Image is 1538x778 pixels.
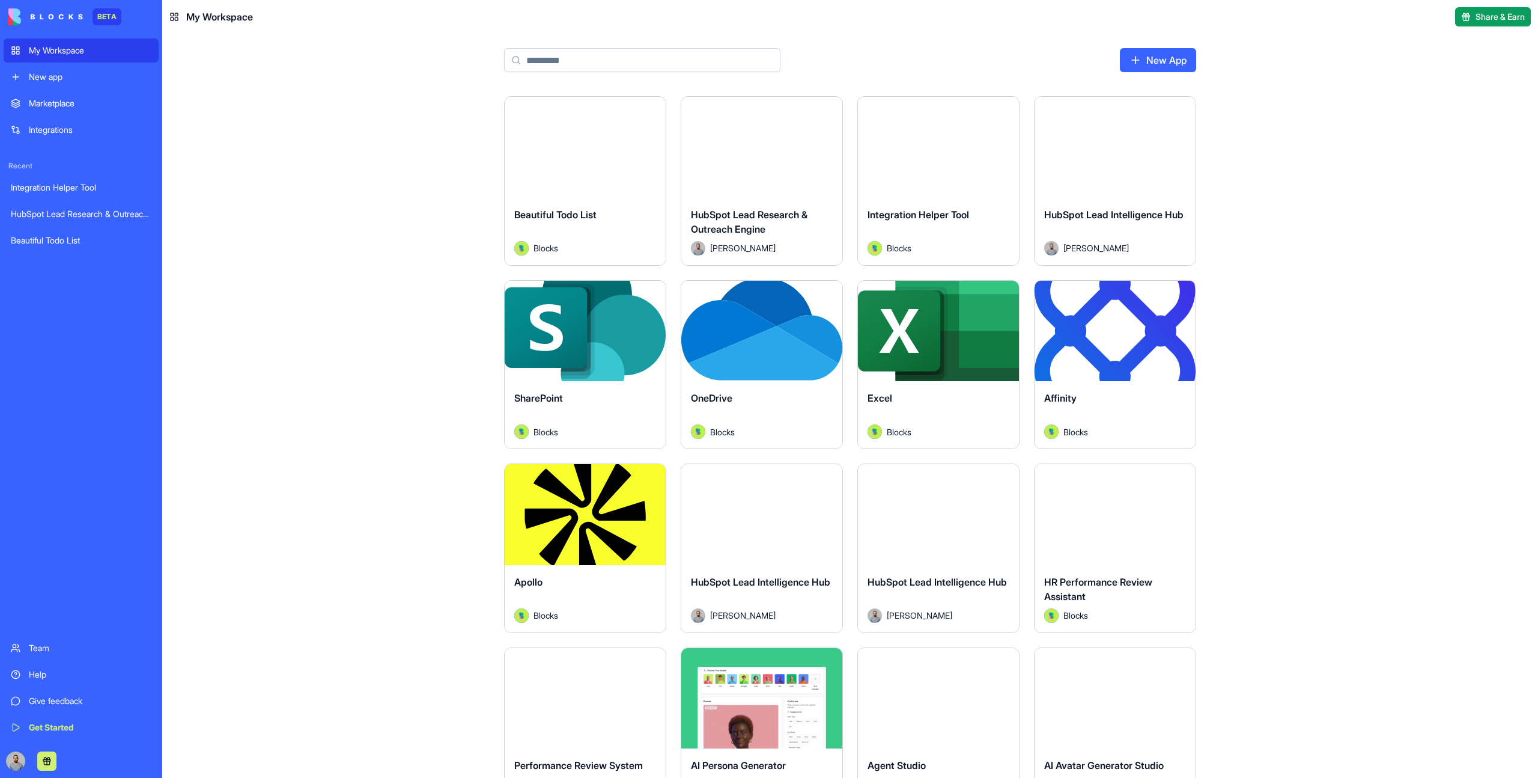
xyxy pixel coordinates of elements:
[4,118,159,142] a: Integrations
[4,176,159,200] a: Integration Helper Tool
[29,71,151,83] div: New app
[504,464,666,633] a: ApolloAvatarBlocks
[1455,7,1531,26] button: Share & Earn
[504,280,666,450] a: SharePointAvatarBlocks
[857,96,1020,266] a: Integration Helper ToolAvatarBlocks
[8,8,121,25] a: BETA
[4,689,159,713] a: Give feedback
[29,97,151,109] div: Marketplace
[857,464,1020,633] a: HubSpot Lead Intelligence HubAvatar[PERSON_NAME]
[4,161,159,171] span: Recent
[691,576,830,588] span: HubSpot Lead Intelligence Hub
[4,715,159,740] a: Get Started
[11,208,151,220] div: HubSpot Lead Research & Outreach Engine
[887,426,911,438] span: Blocks
[29,44,151,57] div: My Workspace
[710,609,776,622] span: [PERSON_NAME]
[1044,759,1164,771] span: AI Avatar Generator Studio
[1063,426,1088,438] span: Blocks
[514,608,529,623] img: Avatar
[1044,392,1077,404] span: Affinity
[1120,48,1196,72] a: New App
[1063,242,1129,254] span: [PERSON_NAME]
[1044,241,1059,256] img: Avatar
[514,241,529,256] img: Avatar
[29,642,151,654] div: Team
[1063,609,1088,622] span: Blocks
[691,759,786,771] span: AI Persona Generator
[681,96,843,266] a: HubSpot Lead Research & Outreach EngineAvatar[PERSON_NAME]
[710,242,776,254] span: [PERSON_NAME]
[868,209,969,221] span: Integration Helper Tool
[533,426,558,438] span: Blocks
[1044,576,1152,602] span: HR Performance Review Assistant
[1034,464,1196,633] a: HR Performance Review AssistantAvatarBlocks
[533,609,558,622] span: Blocks
[186,10,253,24] span: My Workspace
[1044,209,1184,221] span: HubSpot Lead Intelligence Hub
[1476,11,1525,23] span: Share & Earn
[1044,608,1059,623] img: Avatar
[8,8,83,25] img: logo
[691,392,732,404] span: OneDrive
[504,96,666,266] a: Beautiful Todo ListAvatarBlocks
[857,280,1020,450] a: ExcelAvatarBlocks
[514,424,529,439] img: Avatar
[29,124,151,136] div: Integrations
[887,609,952,622] span: [PERSON_NAME]
[691,209,807,235] span: HubSpot Lead Research & Outreach Engine
[4,663,159,687] a: Help
[887,242,911,254] span: Blocks
[514,576,543,588] span: Apollo
[514,392,563,404] span: SharePoint
[533,242,558,254] span: Blocks
[4,91,159,115] a: Marketplace
[868,576,1007,588] span: HubSpot Lead Intelligence Hub
[691,424,705,439] img: Avatar
[29,695,151,707] div: Give feedback
[681,464,843,633] a: HubSpot Lead Intelligence HubAvatar[PERSON_NAME]
[868,392,892,404] span: Excel
[93,8,121,25] div: BETA
[29,721,151,734] div: Get Started
[11,234,151,247] div: Beautiful Todo List
[29,669,151,681] div: Help
[4,228,159,253] a: Beautiful Todo List
[710,426,735,438] span: Blocks
[691,241,705,256] img: Avatar
[868,608,882,623] img: Avatar
[4,636,159,660] a: Team
[4,38,159,63] a: My Workspace
[681,280,843,450] a: OneDriveAvatarBlocks
[4,202,159,226] a: HubSpot Lead Research & Outreach Engine
[868,241,882,256] img: Avatar
[1034,96,1196,266] a: HubSpot Lead Intelligence HubAvatar[PERSON_NAME]
[514,209,597,221] span: Beautiful Todo List
[514,759,643,771] span: Performance Review System
[11,182,151,194] div: Integration Helper Tool
[868,759,926,771] span: Agent Studio
[691,608,705,623] img: Avatar
[6,752,25,771] img: image_123650291_bsq8ao.jpg
[4,65,159,89] a: New app
[868,424,882,439] img: Avatar
[1034,280,1196,450] a: AffinityAvatarBlocks
[1044,424,1059,439] img: Avatar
